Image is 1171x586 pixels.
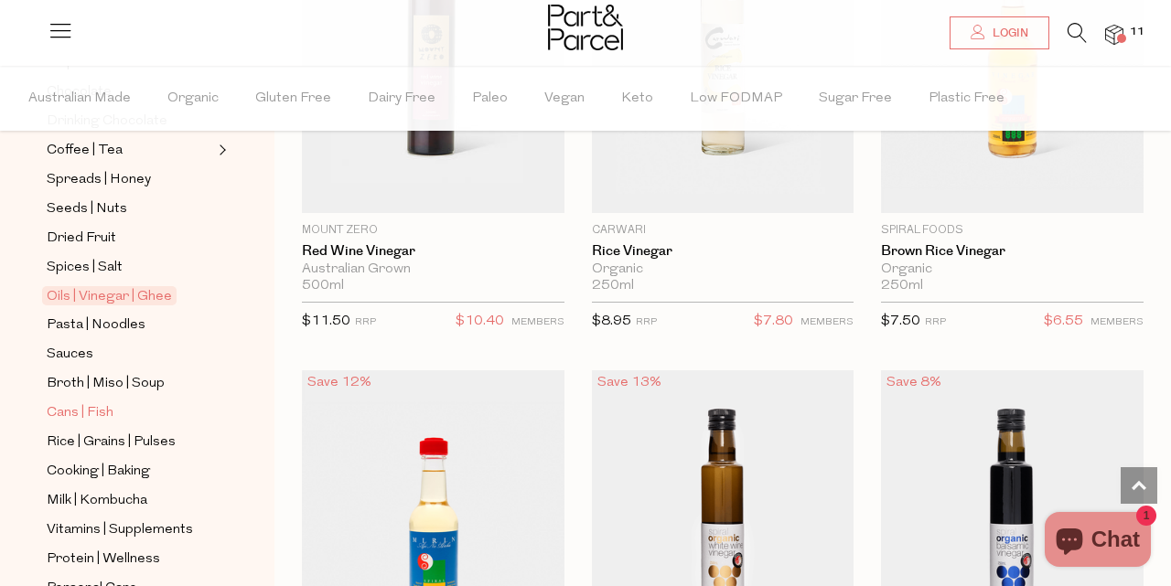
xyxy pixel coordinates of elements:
span: Sugar Free [819,67,892,131]
a: Brown Rice Vinegar [881,243,1144,260]
div: Save 12% [302,370,377,395]
p: Carwari [592,222,854,239]
span: Seeds | Nuts [47,198,127,220]
span: Sauces [47,344,93,366]
span: 250ml [881,278,923,294]
span: Cans | Fish [47,402,113,424]
span: Paleo [472,67,508,131]
a: Pasta | Noodles [47,314,213,336]
span: Keto [621,67,653,131]
span: $7.50 [881,314,920,328]
span: Low FODMAP [690,67,782,131]
span: Protein | Wellness [47,549,160,570]
span: Dairy Free [368,67,435,131]
a: Cooking | Baking [47,460,213,483]
a: Spices | Salt [47,256,213,279]
a: Milk | Kombucha [47,489,213,512]
a: Spreads | Honey [47,168,213,191]
span: Plastic Free [929,67,1004,131]
span: Coffee | Tea [47,140,123,162]
a: Protein | Wellness [47,548,213,570]
span: Milk | Kombucha [47,490,147,512]
p: Mount Zero [302,222,564,239]
div: Save 8% [881,370,947,395]
span: Vitamins | Supplements [47,519,193,541]
span: $10.40 [456,310,504,334]
span: $8.95 [592,314,631,328]
div: Save 13% [592,370,667,395]
div: Australian Grown [302,261,564,278]
span: 250ml [592,278,634,294]
small: RRP [925,317,946,327]
span: $6.55 [1044,310,1083,334]
div: Organic [592,261,854,278]
small: MEMBERS [511,317,564,327]
a: Cans | Fish [47,401,213,424]
small: RRP [636,317,657,327]
span: Organic [167,67,219,131]
a: Login [950,16,1049,49]
span: Pasta | Noodles [47,314,145,336]
span: Login [988,26,1028,41]
a: Broth | Miso | Soup [47,372,213,395]
a: Sauces [47,343,213,366]
span: Cooking | Baking [47,461,150,483]
span: Gluten Free [255,67,331,131]
a: Rice | Grains | Pulses [47,431,213,453]
img: Part&Parcel [548,5,623,50]
span: Oils | Vinegar | Ghee [42,286,177,305]
small: MEMBERS [800,317,854,327]
span: Dried Fruit [47,228,116,250]
span: 11 [1125,24,1149,40]
span: $11.50 [302,314,350,328]
button: Expand/Collapse Coffee | Tea [214,139,227,161]
p: Spiral Foods [881,222,1144,239]
span: 500ml [302,278,344,294]
a: Dried Fruit [47,227,213,250]
a: Red Wine Vinegar [302,243,564,260]
inbox-online-store-chat: Shopify online store chat [1039,512,1156,571]
span: Spreads | Honey [47,169,151,191]
span: Spices | Salt [47,257,123,279]
small: MEMBERS [1090,317,1144,327]
a: Seeds | Nuts [47,197,213,220]
a: Oils | Vinegar | Ghee [47,285,213,307]
div: Organic [881,261,1144,278]
small: RRP [355,317,376,327]
span: Australian Made [28,67,131,131]
span: $7.80 [754,310,793,334]
span: Vegan [544,67,585,131]
a: Coffee | Tea [47,139,213,162]
a: Vitamins | Supplements [47,518,213,541]
a: 11 [1105,25,1123,44]
span: Rice | Grains | Pulses [47,432,176,453]
span: Broth | Miso | Soup [47,373,165,395]
a: Rice Vinegar [592,243,854,260]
